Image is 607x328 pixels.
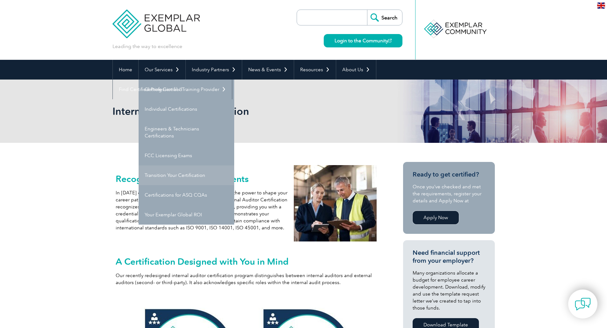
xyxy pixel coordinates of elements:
[413,249,485,265] h3: Need financial support from your employer?
[388,39,392,42] img: open_square.png
[113,80,232,99] a: Find Certified Professional / Training Provider
[112,105,357,117] h1: Internal Auditor Certification
[139,119,234,146] a: Engineers & Technicians Certifications
[413,269,485,311] p: Many organizations allocate a budget for employee career development. Download, modify and use th...
[294,165,377,241] img: internal auditors
[367,10,402,25] input: Search
[139,146,234,165] a: FCC Licensing Exams
[324,34,402,47] a: Login to the Community
[186,60,242,80] a: Industry Partners
[116,189,288,231] p: In [DATE] dynamic professional landscape, you have the power to shape your career path like never...
[139,205,234,225] a: Your Exemplar Global ROI
[242,60,294,80] a: News & Events
[294,60,336,80] a: Resources
[597,3,605,9] img: en
[116,174,288,184] h2: Recognizing Your Achievements
[413,211,459,224] a: Apply Now
[575,296,591,312] img: contact-chat.png
[112,43,182,50] p: Leading the way to excellence
[336,60,376,80] a: About Us
[116,256,377,267] h2: A Certification Designed with You in Mind
[413,171,485,178] h3: Ready to get certified?
[139,165,234,185] a: Transition Your Certification
[139,60,185,80] a: Our Services
[413,183,485,204] p: Once you’ve checked and met the requirements, register your details and Apply Now at
[113,60,138,80] a: Home
[139,99,234,119] a: Individual Certifications
[139,185,234,205] a: Certifications for ASQ CQAs
[116,272,377,286] p: Our recently redesigned internal auditor certification program distinguishes between internal aud...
